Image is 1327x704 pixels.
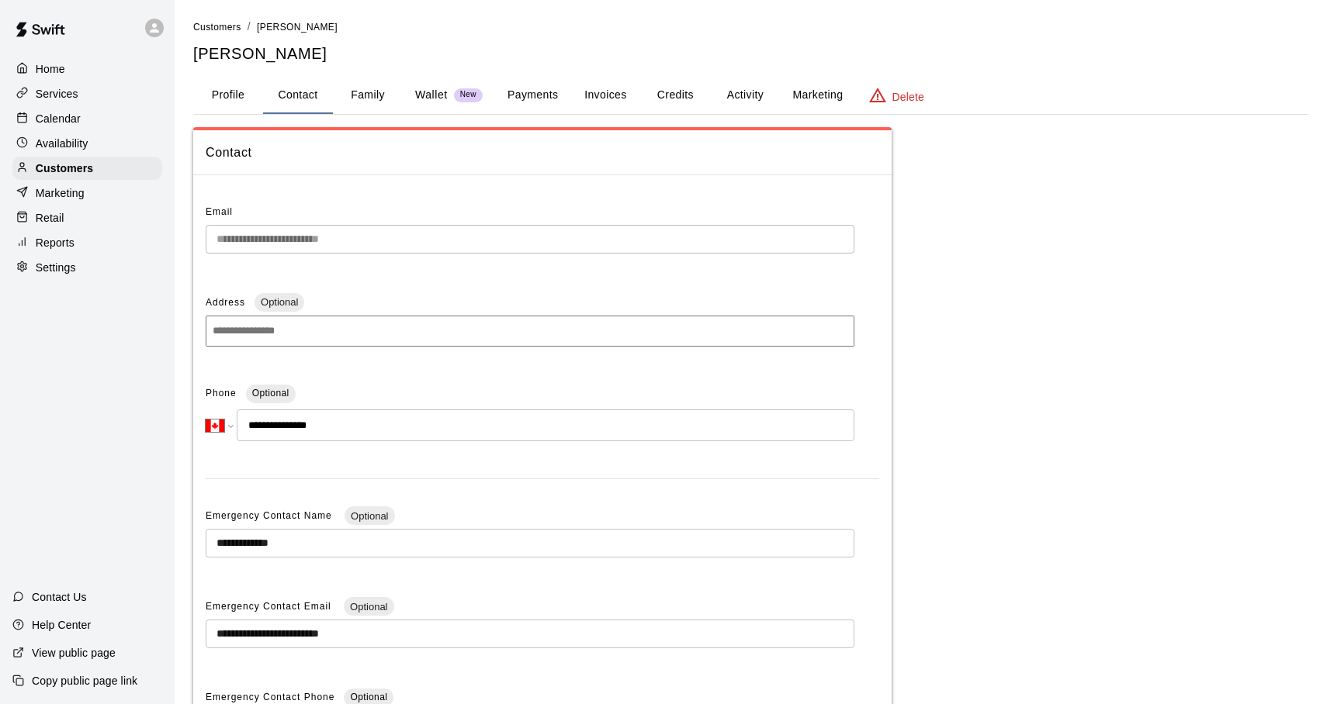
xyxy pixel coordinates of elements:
p: Retail [36,210,64,226]
a: Services [12,82,162,105]
button: Marketing [780,77,855,114]
span: Emergency Contact Email [206,601,334,612]
p: Home [36,61,65,77]
a: Marketing [12,181,162,205]
p: Settings [36,260,76,275]
span: Email [206,206,233,217]
p: View public page [32,645,116,661]
div: The email of an existing customer can only be changed by the customer themselves at https://book.... [206,225,854,254]
p: Contact Us [32,589,87,605]
span: New [454,90,483,100]
span: [PERSON_NAME] [257,22,338,33]
button: Activity [710,77,780,114]
p: Marketing [36,185,85,201]
div: basic tabs example [193,77,1308,114]
a: Availability [12,132,162,155]
p: Customers [36,160,93,176]
button: Family [333,77,403,114]
nav: breadcrumb [193,19,1308,36]
a: Customers [193,20,241,33]
a: Home [12,57,162,81]
p: Wallet [415,87,448,103]
span: Contact [206,143,879,163]
span: Optional [345,510,394,522]
li: / [248,19,251,35]
button: Payments [495,77,570,114]
button: Profile [193,77,263,114]
p: Copy public page link [32,673,137,688]
p: Availability [36,136,88,151]
p: Calendar [36,111,81,126]
span: Optional [255,296,304,308]
p: Help Center [32,617,91,633]
span: Address [206,297,245,308]
a: Reports [12,231,162,254]
a: Settings [12,256,162,279]
p: Reports [36,235,74,250]
span: Optional [344,601,393,613]
span: Customers [193,22,241,33]
span: Optional [350,692,387,702]
a: Customers [12,157,162,180]
button: Credits [640,77,710,114]
p: Services [36,86,78,102]
button: Invoices [570,77,640,114]
p: Delete [892,89,924,105]
a: Calendar [12,107,162,130]
span: Emergency Contact Name [206,510,335,521]
span: Optional [252,388,289,399]
h5: [PERSON_NAME] [193,43,1308,64]
span: Phone [206,381,237,406]
button: Contact [263,77,333,114]
a: Retail [12,206,162,229]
